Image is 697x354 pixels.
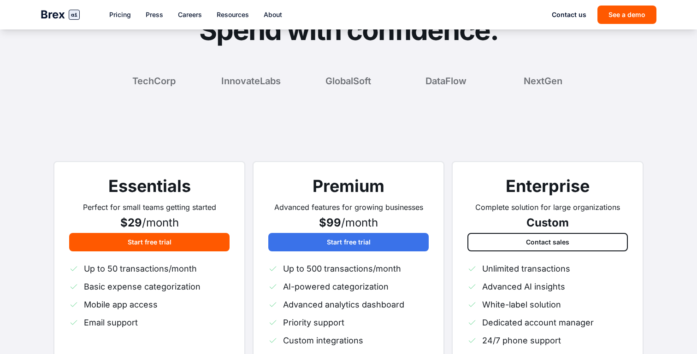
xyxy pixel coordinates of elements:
[264,10,282,19] a: About
[467,177,628,195] h3: Enterprise
[84,298,158,311] span: Mobile app access
[268,177,429,195] h3: Premium
[69,202,230,213] p: Perfect for small teams getting started
[467,233,628,251] button: Contact sales
[482,298,561,311] span: White-label solution
[319,216,341,229] span: $99
[482,280,565,293] span: Advanced AI insights
[178,10,202,19] a: Careers
[69,177,230,195] h3: Essentials
[84,316,138,329] span: Email support
[283,316,344,329] span: Priority support
[325,75,371,87] span: GlobalSoft
[41,7,80,22] a: Brexai
[84,262,197,275] span: Up to 50 transactions/month
[597,6,656,24] button: See a demo
[552,10,586,19] a: Contact us
[84,280,201,293] span: Basic expense categorization
[217,10,249,19] a: Resources
[283,280,389,293] span: AI-powered categorization
[221,75,281,87] span: InnovateLabs
[69,233,230,251] button: Start free trial
[524,75,562,87] span: NextGen
[425,75,467,87] span: DataFlow
[467,202,628,213] p: Complete solution for large organizations
[283,262,401,275] span: Up to 500 transactions/month
[526,216,569,229] span: Custom
[41,7,65,22] span: Brex
[283,298,404,311] span: Advanced analytics dashboard
[482,316,594,329] span: Dedicated account manager
[283,334,363,347] span: Custom integrations
[120,216,142,229] span: $29
[53,15,644,45] h1: Spend with confidence.
[142,216,179,229] span: /month
[69,10,80,20] span: ai
[482,262,570,275] span: Unlimited transactions
[132,75,176,87] span: TechCorp
[268,233,429,251] button: Start free trial
[146,10,163,19] a: Press
[109,10,131,19] a: Pricing
[341,216,378,229] span: /month
[268,202,429,213] p: Advanced features for growing businesses
[482,334,561,347] span: 24/7 phone support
